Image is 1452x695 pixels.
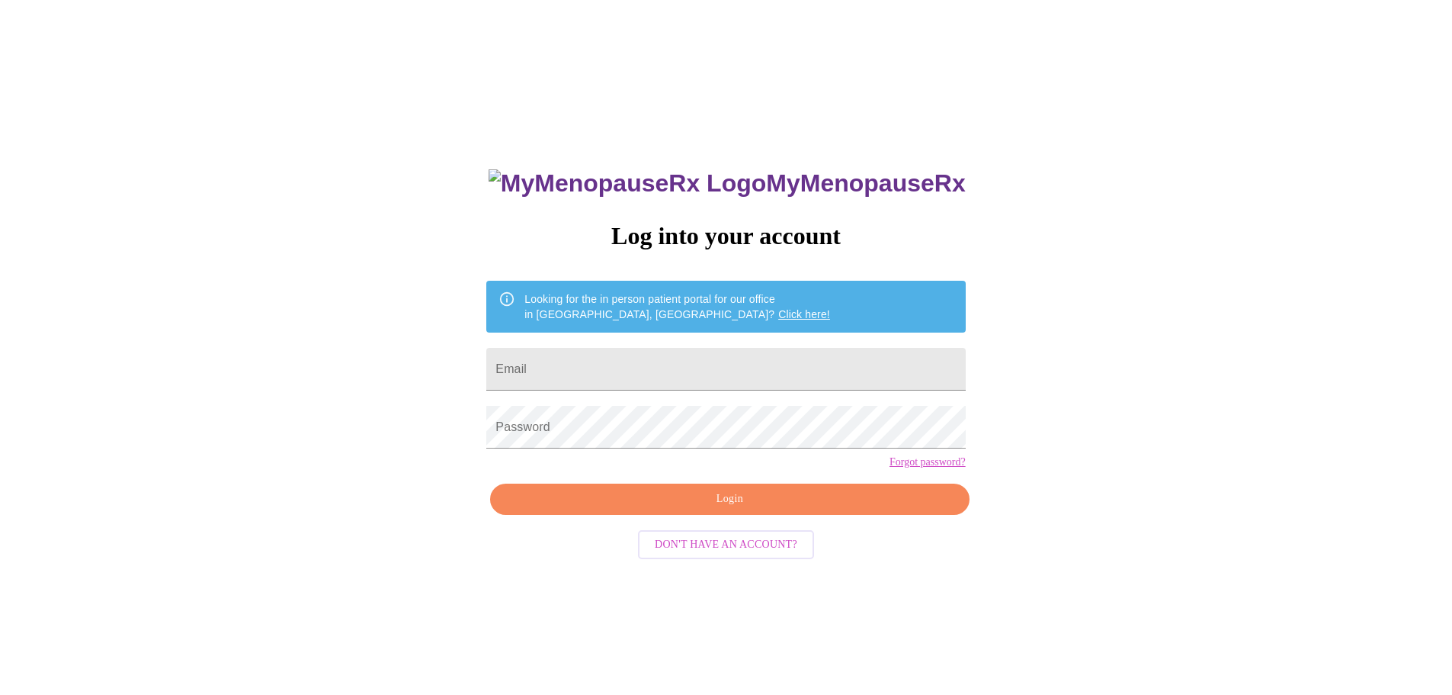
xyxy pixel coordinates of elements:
h3: Log into your account [486,222,965,250]
div: Looking for the in person patient portal for our office in [GEOGRAPHIC_DATA], [GEOGRAPHIC_DATA]? [524,285,830,328]
span: Don't have an account? [655,536,797,555]
a: Click here! [778,308,830,320]
a: Don't have an account? [634,537,818,550]
button: Login [490,484,969,515]
span: Login [508,490,951,509]
img: MyMenopauseRx Logo [489,169,766,198]
a: Forgot password? [889,456,966,468]
button: Don't have an account? [638,530,814,560]
h3: MyMenopauseRx [489,169,966,198]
